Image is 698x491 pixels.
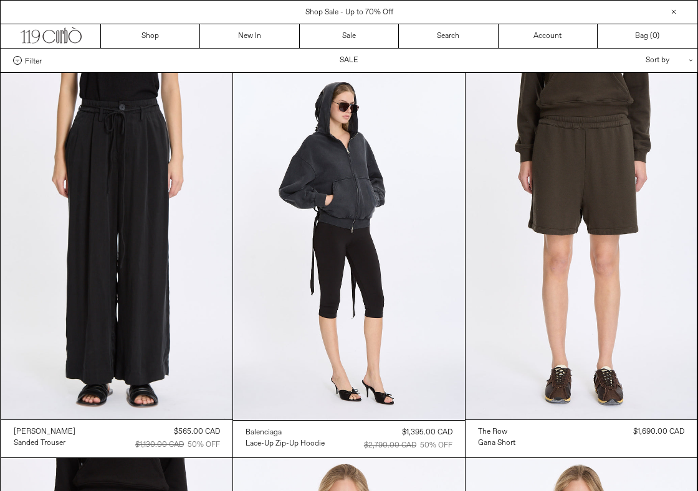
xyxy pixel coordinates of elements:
[233,73,465,420] img: Balenciaga Lace-Up Zip-Up Hoodie
[499,24,598,48] a: Account
[364,440,416,451] div: $2,790.00 CAD
[653,31,657,41] span: 0
[598,24,697,48] a: Bag ()
[420,440,452,451] div: 50% OFF
[14,426,75,437] a: [PERSON_NAME]
[246,439,325,449] div: Lace-Up Zip-Up Hoodie
[305,7,393,17] a: Shop Sale - Up to 70% Off
[399,24,498,48] a: Search
[573,49,685,72] div: Sort by
[14,438,65,449] div: Sanded Trouser
[188,439,220,451] div: 50% OFF
[25,56,42,65] span: Filter
[478,437,515,449] a: Gana Short
[135,439,184,451] div: $1,130.00 CAD
[653,30,659,42] span: )
[246,438,325,449] a: Lace-Up Zip-Up Hoodie
[478,426,515,437] a: The Row
[300,24,399,48] a: Sale
[1,73,233,419] img: Lauren Manoogian Sanded Trouser
[246,427,325,438] a: Balenciaga
[174,426,220,437] div: $565.00 CAD
[200,24,299,48] a: New In
[246,428,282,438] div: Balenciaga
[402,427,452,438] div: $1,395.00 CAD
[633,426,684,437] div: $1,690.00 CAD
[14,437,75,449] a: Sanded Trouser
[478,427,507,437] div: The Row
[101,24,200,48] a: Shop
[466,73,697,419] img: The Row Gana Short in warm sepia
